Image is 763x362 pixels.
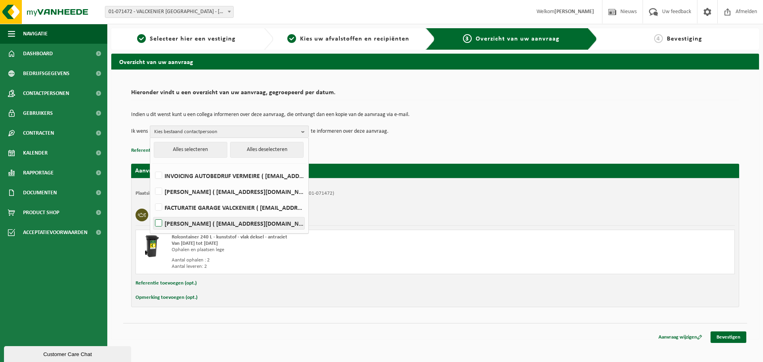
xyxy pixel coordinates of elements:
[135,168,195,174] strong: Aanvraag voor [DATE]
[105,6,233,17] span: 01-071472 - VALCKENIER OOSTENDE - OOSTENDE
[115,34,258,44] a: 1Selecteer hier een vestiging
[172,234,287,240] span: Rolcontainer 240 L - kunststof - vlak deksel - antraciet
[150,126,309,137] button: Kies bestaand contactpersoon
[136,278,197,288] button: Referentie toevoegen (opt.)
[154,126,298,138] span: Kies bestaand contactpersoon
[23,163,54,183] span: Rapportage
[23,203,59,223] span: Product Shop
[23,83,69,103] span: Contactpersonen
[136,191,170,196] strong: Plaatsingsadres:
[476,36,560,42] span: Overzicht van uw aanvraag
[153,217,304,229] label: [PERSON_NAME] ( [EMAIL_ADDRESS][DOMAIN_NAME] )
[23,24,48,44] span: Navigatie
[23,223,87,242] span: Acceptatievoorwaarden
[172,257,467,263] div: Aantal ophalen : 2
[667,36,702,42] span: Bevestiging
[172,263,467,270] div: Aantal leveren: 2
[23,103,53,123] span: Gebruikers
[311,126,389,137] p: te informeren over deze aanvraag.
[23,183,57,203] span: Documenten
[172,241,218,246] strong: Van [DATE] tot [DATE]
[154,142,227,158] button: Alles selecteren
[131,145,192,156] button: Referentie toevoegen (opt.)
[287,34,296,43] span: 2
[4,345,133,362] iframe: chat widget
[653,331,708,343] a: Aanvraag wijzigen
[300,36,409,42] span: Kies uw afvalstoffen en recipiënten
[230,142,304,158] button: Alles deselecteren
[153,186,304,197] label: [PERSON_NAME] ( [EMAIL_ADDRESS][DOMAIN_NAME] )
[711,331,746,343] a: Bevestigen
[131,112,739,118] p: Indien u dit wenst kunt u een collega informeren over deze aanvraag, die ontvangt dan een kopie v...
[137,34,146,43] span: 1
[23,123,54,143] span: Contracten
[131,89,739,100] h2: Hieronder vindt u een overzicht van uw aanvraag, gegroepeerd per datum.
[654,34,663,43] span: 4
[140,234,164,258] img: WB-0240-HPE-BK-01.png
[277,34,420,44] a: 2Kies uw afvalstoffen en recipiënten
[172,247,467,253] div: Ophalen en plaatsen lege
[23,143,48,163] span: Kalender
[23,44,53,64] span: Dashboard
[463,34,472,43] span: 3
[153,170,304,182] label: INVOICING AUTOBEDRIJF VERMEIRE ( [EMAIL_ADDRESS][DOMAIN_NAME] )
[153,201,304,213] label: FACTURATIE GARAGE VALCKENIER ( [EMAIL_ADDRESS][DOMAIN_NAME] )
[111,54,759,69] h2: Overzicht van uw aanvraag
[554,9,594,15] strong: [PERSON_NAME]
[136,292,198,303] button: Opmerking toevoegen (opt.)
[150,36,236,42] span: Selecteer hier een vestiging
[131,126,148,137] p: Ik wens
[23,64,70,83] span: Bedrijfsgegevens
[105,6,234,18] span: 01-071472 - VALCKENIER OOSTENDE - OOSTENDE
